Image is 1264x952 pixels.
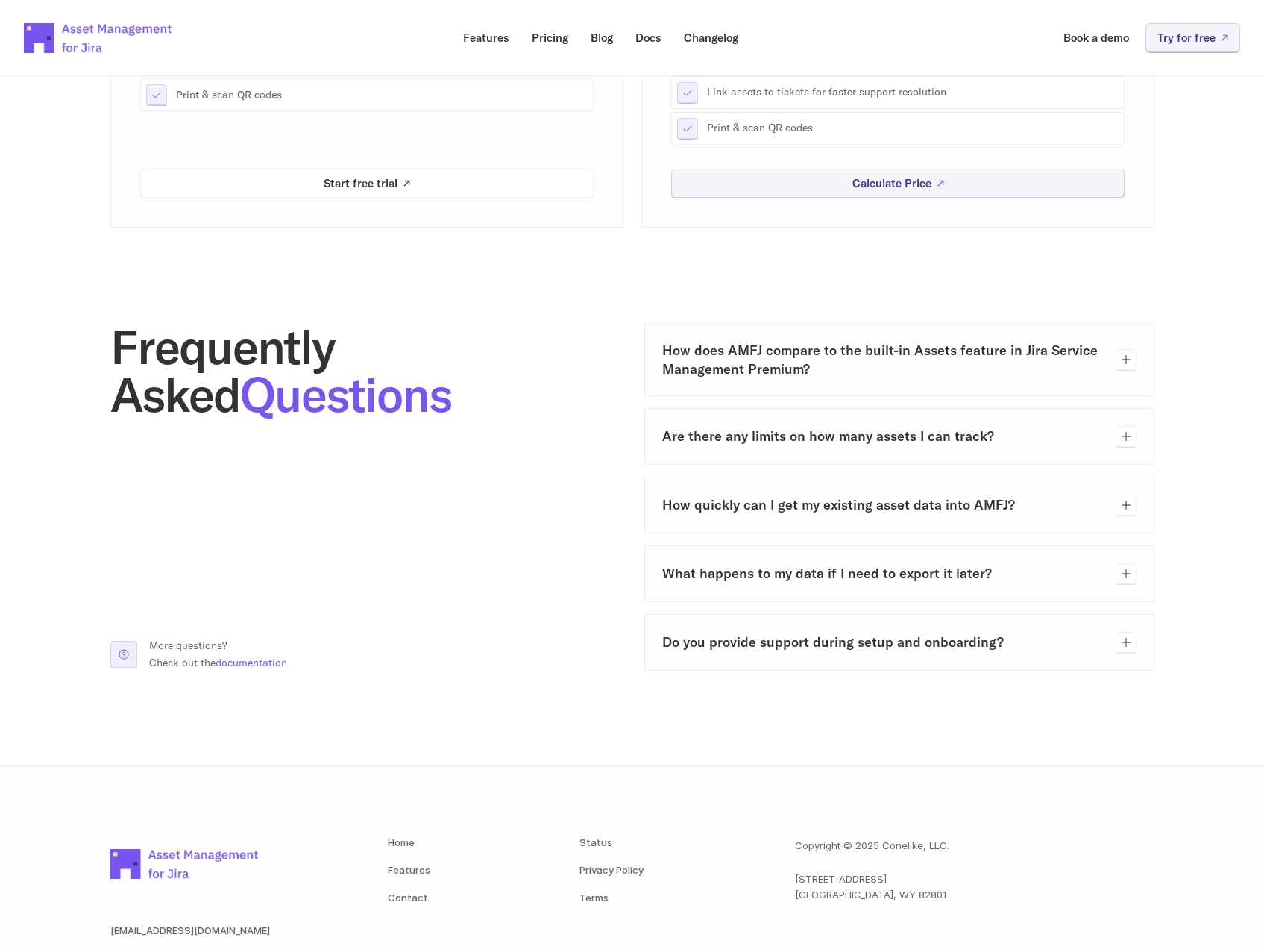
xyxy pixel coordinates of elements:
a: Try for free [1145,23,1240,52]
p: More questions? [149,637,287,654]
span: [GEOGRAPHIC_DATA], WY 82801 [795,889,946,901]
span: [STREET_ADDRESS] [795,873,887,885]
h3: How does AMFJ compare to the built-in Assets feature in Jira Service Management Premium? [662,341,1104,378]
h3: What happens to my data if I need to export it later? [662,564,1104,583]
h3: Are there any limits on how many assets I can track? [662,427,1104,445]
h2: Frequently Asked [110,323,620,419]
p: Link assets to tickets for faster support resolution [707,85,1119,100]
p: Pricing [532,32,568,43]
p: Start free trial [324,178,397,189]
p: Print & scan QR codes [176,87,588,102]
p: Blog [591,32,613,43]
a: Privacy Policy [579,864,644,876]
p: Try for free [1157,32,1216,43]
h3: Do you provide support during setup and onboarding? [662,633,1104,651]
a: Status [579,836,612,848]
a: Home [388,836,415,848]
p: Calculate Price [852,178,931,189]
a: Changelog [673,23,749,52]
a: [EMAIL_ADDRESS][DOMAIN_NAME] [110,924,270,936]
a: Terms [579,892,609,904]
span: Questions [240,364,451,425]
a: Docs [625,23,672,52]
h3: How quickly can I get my existing asset data into AMFJ? [662,495,1104,514]
p: Docs [635,32,661,43]
a: Contact [388,892,428,904]
p: Check out the [149,654,287,671]
p: Book a demo [1063,32,1129,43]
p: Features [463,32,509,43]
a: Start free trial [140,169,594,198]
a: Book a demo [1053,23,1139,52]
a: Features [453,23,520,52]
p: Changelog [684,32,738,43]
a: Features [388,864,430,876]
p: Print & scan QR codes [707,121,1119,136]
a: Pricing [521,23,579,52]
a: Blog [580,23,623,52]
a: Calculate Price [671,169,1125,198]
a: documentation [216,656,287,669]
p: Copyright © 2025 Conelike, LLC. [795,838,949,854]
